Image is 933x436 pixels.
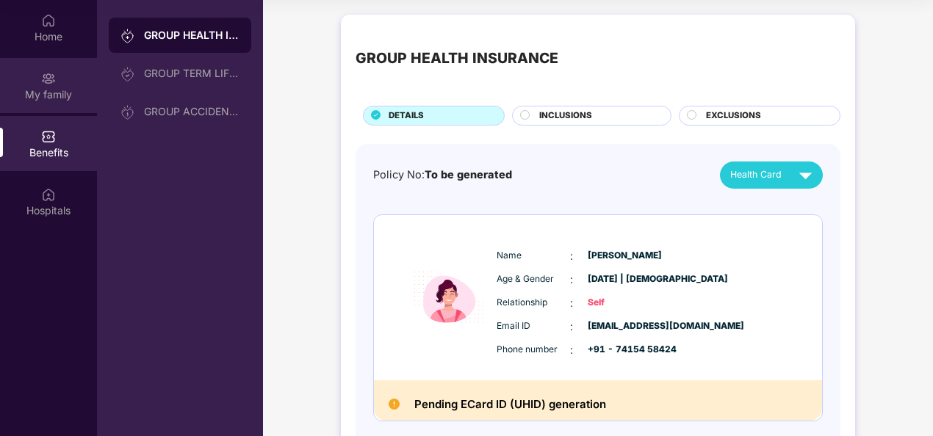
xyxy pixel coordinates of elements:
span: Email ID [497,319,570,333]
div: GROUP HEALTH INSURANCE [144,28,239,43]
span: To be generated [425,168,512,181]
img: svg+xml;base64,PHN2ZyBpZD0iQmVuZWZpdHMiIHhtbG5zPSJodHRwOi8vd3d3LnczLm9yZy8yMDAwL3N2ZyIgd2lkdGg9Ij... [41,129,56,144]
span: : [570,248,573,264]
span: Health Card [730,167,782,182]
img: svg+xml;base64,PHN2ZyB3aWR0aD0iMjAiIGhlaWdodD0iMjAiIHZpZXdCb3g9IjAgMCAyMCAyMCIgZmlsbD0ibm9uZSIgeG... [120,105,135,120]
span: DETAILS [389,109,424,123]
span: Phone number [497,343,570,357]
span: [PERSON_NAME] [588,249,661,263]
div: GROUP ACCIDENTAL INSURANCE [144,106,239,117]
div: Policy No: [373,167,512,184]
div: GROUP TERM LIFE INSURANCE [144,68,239,79]
span: : [570,272,573,288]
img: svg+xml;base64,PHN2ZyB3aWR0aD0iMjAiIGhlaWdodD0iMjAiIHZpZXdCb3g9IjAgMCAyMCAyMCIgZmlsbD0ibm9uZSIgeG... [41,71,56,86]
span: : [570,342,573,358]
button: Health Card [720,161,823,189]
div: GROUP HEALTH INSURANCE [356,47,558,70]
span: EXCLUSIONS [706,109,761,123]
img: svg+xml;base64,PHN2ZyBpZD0iSG9zcGl0YWxzIiB4bWxucz0iaHR0cDovL3d3dy53My5vcmcvMjAwMC9zdmciIHdpZHRoPS... [41,187,56,202]
img: svg+xml;base64,PHN2ZyB4bWxucz0iaHR0cDovL3d3dy53My5vcmcvMjAwMC9zdmciIHZpZXdCb3g9IjAgMCAyNCAyNCIgd2... [793,162,818,188]
span: : [570,319,573,335]
span: : [570,295,573,311]
img: icon [405,237,493,358]
img: svg+xml;base64,PHN2ZyB3aWR0aD0iMjAiIGhlaWdodD0iMjAiIHZpZXdCb3g9IjAgMCAyMCAyMCIgZmlsbD0ibm9uZSIgeG... [120,29,135,43]
span: INCLUSIONS [539,109,592,123]
img: svg+xml;base64,PHN2ZyBpZD0iSG9tZSIgeG1sbnM9Imh0dHA6Ly93d3cudzMub3JnLzIwMDAvc3ZnIiB3aWR0aD0iMjAiIG... [41,13,56,28]
span: +91 - 74154 58424 [588,343,661,357]
span: [EMAIL_ADDRESS][DOMAIN_NAME] [588,319,661,333]
span: Age & Gender [497,272,570,286]
span: Name [497,249,570,263]
span: Relationship [497,296,570,310]
img: Pending [389,399,400,410]
span: Self [588,296,661,310]
img: svg+xml;base64,PHN2ZyB3aWR0aD0iMjAiIGhlaWdodD0iMjAiIHZpZXdCb3g9IjAgMCAyMCAyMCIgZmlsbD0ibm9uZSIgeG... [120,67,135,81]
h2: Pending ECard ID (UHID) generation [414,395,606,414]
span: [DATE] | [DEMOGRAPHIC_DATA] [588,272,661,286]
